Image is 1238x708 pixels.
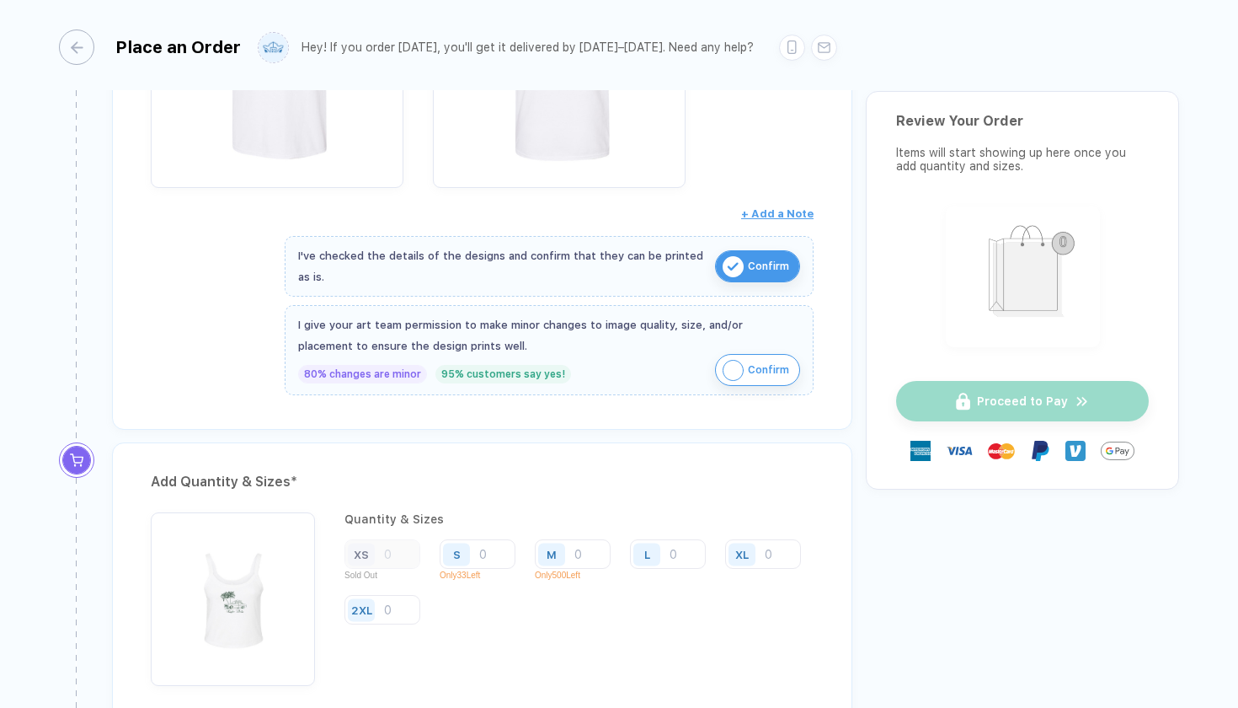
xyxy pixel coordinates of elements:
[351,603,372,616] div: 2XL
[440,571,528,580] p: Only 33 Left
[988,437,1015,464] img: master-card
[453,548,461,560] div: S
[715,250,800,282] button: iconConfirm
[151,469,814,496] div: Add Quantity & Sizes
[735,548,749,560] div: XL
[259,33,288,62] img: user profile
[344,512,814,526] div: Quantity & Sizes
[896,113,1149,129] div: Review Your Order
[159,521,307,668] img: 2ac659c4-f533-4789-a100-ad024e722e1e_nt_front_1753654977766.jpg
[535,571,623,580] p: Only 500 Left
[748,253,789,280] span: Confirm
[298,365,427,383] div: 80% changes are minor
[298,314,800,357] div: I give your art team permission to make minor changes to image quality, size, and/or placement to...
[748,357,789,383] span: Confirm
[1101,434,1134,468] img: GPay
[547,548,557,560] div: M
[741,207,814,220] span: + Add a Note
[301,40,754,55] div: Hey! If you order [DATE], you'll get it delivered by [DATE]–[DATE]. Need any help?
[896,146,1149,173] div: Items will start showing up here once you add quantity and sizes.
[115,37,241,57] div: Place an Order
[723,256,744,277] img: icon
[344,571,433,580] p: Sold Out
[741,201,814,228] button: + Add a Note
[910,441,931,461] img: express
[298,245,707,287] div: I've checked the details of the designs and confirm that they can be printed as is.
[1065,441,1086,461] img: Venmo
[1030,441,1050,461] img: Paypal
[644,548,650,560] div: L
[435,365,571,383] div: 95% customers say yes!
[354,548,369,560] div: XS
[715,354,800,386] button: iconConfirm
[723,360,744,381] img: icon
[946,437,973,464] img: visa
[953,214,1092,336] img: shopping_bag.png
